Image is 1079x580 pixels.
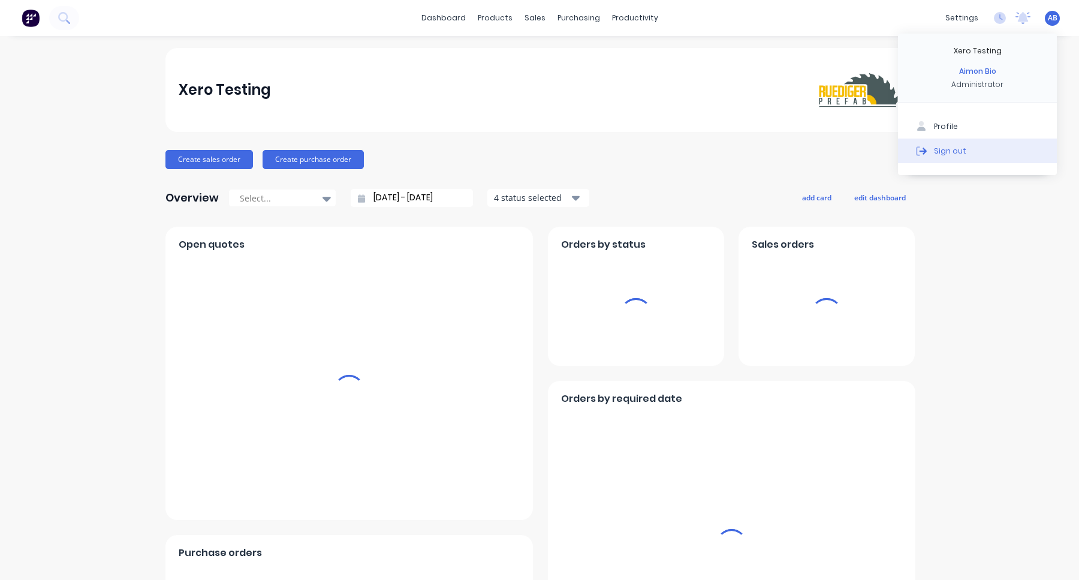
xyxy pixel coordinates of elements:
button: Create sales order [165,150,253,169]
button: Create purchase order [263,150,364,169]
div: settings [939,9,984,27]
button: edit dashboard [846,190,914,205]
div: Overview [165,186,219,210]
button: add card [794,190,839,205]
div: Sign out [934,145,966,156]
span: Open quotes [179,238,245,252]
button: Profile [898,115,1057,139]
div: Xero Testing [179,78,271,102]
div: productivity [606,9,664,27]
div: Profile [934,121,958,132]
span: Sales orders [752,238,814,252]
a: dashboard [415,9,472,27]
div: sales [519,9,551,27]
button: 4 status selected [487,189,589,207]
span: Orders by required date [561,392,682,406]
div: 4 status selected [494,191,569,204]
span: AB [1048,13,1057,23]
div: products [472,9,519,27]
button: Sign out [898,139,1057,163]
div: Administrator [951,79,1003,90]
div: purchasing [551,9,606,27]
div: Xero Testing [954,46,1002,56]
span: Purchase orders [179,546,262,560]
div: Aimon Bio [959,66,996,77]
img: Factory [22,9,40,27]
img: Xero Testing [816,69,900,111]
span: Orders by status [561,238,646,252]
